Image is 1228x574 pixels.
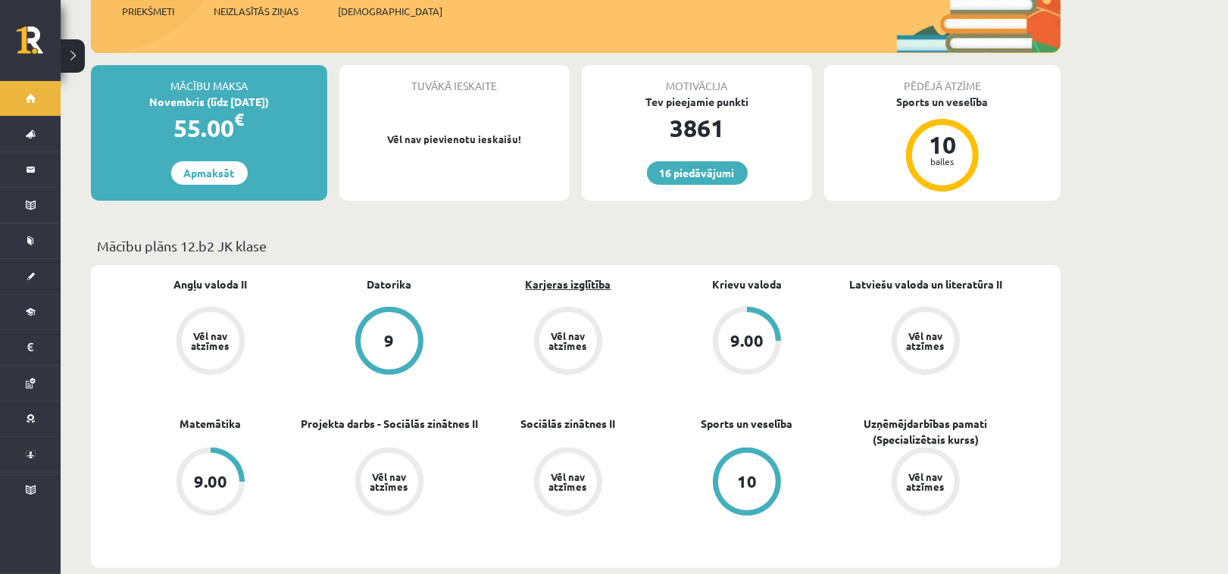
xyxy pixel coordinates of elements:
a: 9.00 [658,307,836,378]
div: Vēl nav atzīmes [189,331,232,351]
a: Sports un veselība [701,416,793,432]
a: 9 [300,307,479,378]
div: Vēl nav atzīmes [547,331,589,351]
a: Vēl nav atzīmes [836,307,1015,378]
a: Uzņēmējdarbības pamati (Specializētais kurss) [836,416,1015,448]
a: 16 piedāvājumi [647,161,748,185]
div: 9 [385,332,395,349]
a: Vēl nav atzīmes [836,448,1015,519]
span: Priekšmeti [122,4,174,19]
a: Vēl nav atzīmes [300,448,479,519]
div: Mācību maksa [91,65,327,94]
div: 3861 [582,110,812,146]
a: Angļu valoda II [174,276,248,292]
span: [DEMOGRAPHIC_DATA] [338,4,442,19]
p: Mācību plāns 12.b2 JK klase [97,236,1055,256]
a: Latviešu valoda un literatūra II [849,276,1002,292]
a: Projekta darbs - Sociālās zinātnes II [301,416,478,432]
div: Vēl nav atzīmes [905,331,947,351]
div: Vēl nav atzīmes [368,472,411,491]
div: balles [920,157,965,166]
div: 10 [920,133,965,157]
div: Sports un veselība [824,94,1061,110]
div: 9.00 [730,332,764,349]
a: Sociālās zinātnes II [521,416,616,432]
a: Datorika [367,276,412,292]
a: Vēl nav atzīmes [121,307,300,378]
a: Apmaksāt [171,161,248,185]
div: Vēl nav atzīmes [905,472,947,491]
a: Karjeras izglītība [526,276,611,292]
div: Tuvākā ieskaite [339,65,570,94]
div: 9.00 [194,473,227,490]
a: Sports un veselība 10 balles [824,94,1061,194]
p: Vēl nav pievienotu ieskaišu! [347,132,562,147]
span: Neizlasītās ziņas [214,4,298,19]
div: Pēdējā atzīme [824,65,1061,94]
div: Tev pieejamie punkti [582,94,812,110]
div: 10 [737,473,757,490]
span: € [235,108,245,130]
div: Novembris (līdz [DATE]) [91,94,327,110]
a: Vēl nav atzīmes [479,448,658,519]
a: Rīgas 1. Tālmācības vidusskola [17,27,61,64]
div: Motivācija [582,65,812,94]
a: Matemātika [180,416,242,432]
a: 10 [658,448,836,519]
div: 55.00 [91,110,327,146]
div: Vēl nav atzīmes [547,472,589,491]
a: Krievu valoda [712,276,782,292]
a: Vēl nav atzīmes [479,307,658,378]
a: 9.00 [121,448,300,519]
